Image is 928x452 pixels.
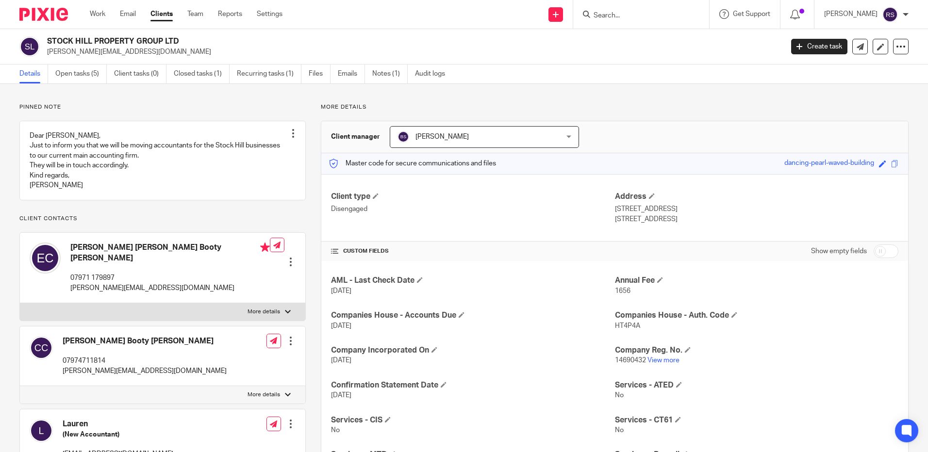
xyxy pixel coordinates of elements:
span: 1656 [615,288,630,294]
p: [PERSON_NAME][EMAIL_ADDRESS][DOMAIN_NAME] [63,366,227,376]
h4: Lauren [63,419,173,429]
h4: Companies House - Auth. Code [615,310,898,321]
a: Details [19,65,48,83]
a: Closed tasks (1) [174,65,230,83]
a: Files [309,65,331,83]
span: 14690432 [615,357,646,364]
img: svg%3E [882,7,898,22]
span: No [331,427,340,434]
p: [STREET_ADDRESS] [615,204,898,214]
img: svg%3E [398,131,409,143]
h4: AML - Last Check Date [331,275,614,286]
a: View more [647,357,679,364]
p: 07971 179897 [70,273,270,283]
p: [STREET_ADDRESS] [615,214,898,224]
h3: Client manager [331,132,380,142]
input: Search [593,12,680,20]
p: [PERSON_NAME][EMAIL_ADDRESS][DOMAIN_NAME] [47,47,777,57]
h4: Services - CT61 [615,415,898,425]
a: Emails [338,65,365,83]
a: Recurring tasks (1) [237,65,301,83]
h4: Company Incorporated On [331,345,614,355]
span: No [615,427,624,434]
p: [PERSON_NAME] [824,9,878,19]
span: Get Support [733,11,770,17]
img: svg%3E [30,242,61,274]
p: [PERSON_NAME][EMAIL_ADDRESS][DOMAIN_NAME] [70,283,270,293]
a: Settings [257,9,282,19]
span: No [615,392,624,399]
a: Work [90,9,105,19]
h4: Company Reg. No. [615,345,898,355]
p: Master code for secure communications and files [329,159,496,168]
span: [PERSON_NAME] [415,133,469,140]
img: Pixie [19,8,68,21]
img: svg%3E [19,36,40,57]
a: Audit logs [415,65,452,83]
a: Team [187,9,203,19]
h4: Services - ATED [615,380,898,390]
span: [DATE] [331,323,351,329]
h4: Companies House - Accounts Due [331,310,614,321]
a: Create task [791,39,847,54]
h4: Client type [331,192,614,202]
h4: Confirmation Statement Date [331,380,614,390]
h4: [PERSON_NAME] Booty [PERSON_NAME] [63,336,227,346]
h4: [PERSON_NAME] [PERSON_NAME] Booty [PERSON_NAME] [70,242,270,263]
h5: (New Accountant) [63,430,173,439]
img: svg%3E [30,336,53,359]
a: Reports [218,9,242,19]
span: [DATE] [331,288,351,294]
a: Email [120,9,136,19]
img: svg%3E [30,419,53,442]
p: Pinned note [19,103,306,111]
h4: CUSTOM FIELDS [331,247,614,255]
h4: Address [615,192,898,202]
h4: Annual Fee [615,275,898,286]
a: Open tasks (5) [55,65,107,83]
div: dancing-pearl-waved-building [784,158,874,169]
p: Client contacts [19,215,306,223]
span: [DATE] [331,357,351,364]
a: Notes (1) [372,65,408,83]
a: Clients [150,9,173,19]
label: Show empty fields [811,246,867,256]
p: Disengaged [331,204,614,214]
h4: Services - CIS [331,415,614,425]
p: More details [321,103,909,111]
i: Primary [260,242,270,252]
h2: STOCK HILL PROPERTY GROUP LTD [47,36,630,47]
span: [DATE] [331,392,351,399]
p: 07974711814 [63,356,227,366]
span: HT4P4A [615,323,640,329]
p: More details [248,308,280,316]
p: More details [248,391,280,399]
a: Client tasks (0) [114,65,166,83]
